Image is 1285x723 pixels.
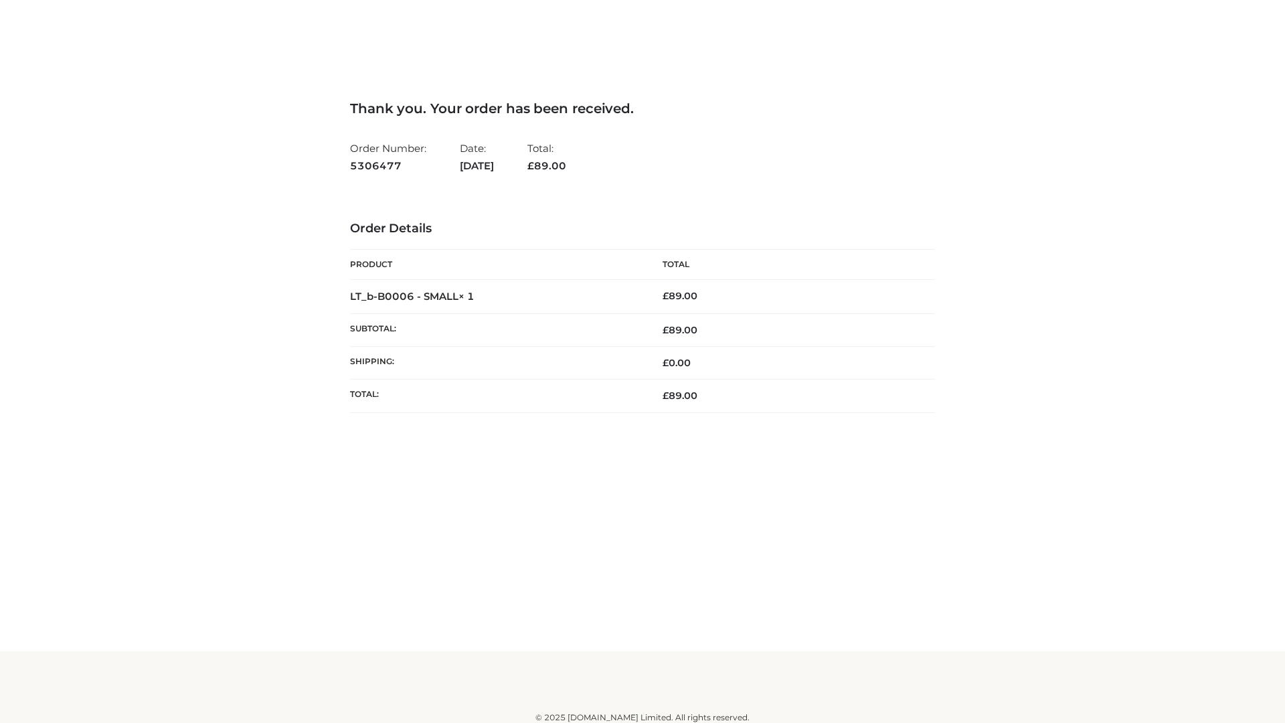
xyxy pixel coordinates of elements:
[350,250,642,280] th: Product
[350,157,426,175] strong: 5306477
[350,380,642,412] th: Total:
[527,159,566,172] span: 89.00
[460,157,494,175] strong: [DATE]
[350,137,426,177] li: Order Number:
[663,357,691,369] bdi: 0.00
[350,290,475,303] strong: LT_b-B0006 - SMALL
[663,390,669,402] span: £
[350,100,935,116] h3: Thank you. Your order has been received.
[663,290,669,302] span: £
[663,390,697,402] span: 89.00
[663,324,669,336] span: £
[350,347,642,380] th: Shipping:
[663,324,697,336] span: 89.00
[458,290,475,303] strong: × 1
[350,222,935,236] h3: Order Details
[663,357,669,369] span: £
[460,137,494,177] li: Date:
[527,159,534,172] span: £
[527,137,566,177] li: Total:
[350,313,642,346] th: Subtotal:
[663,290,697,302] bdi: 89.00
[642,250,935,280] th: Total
